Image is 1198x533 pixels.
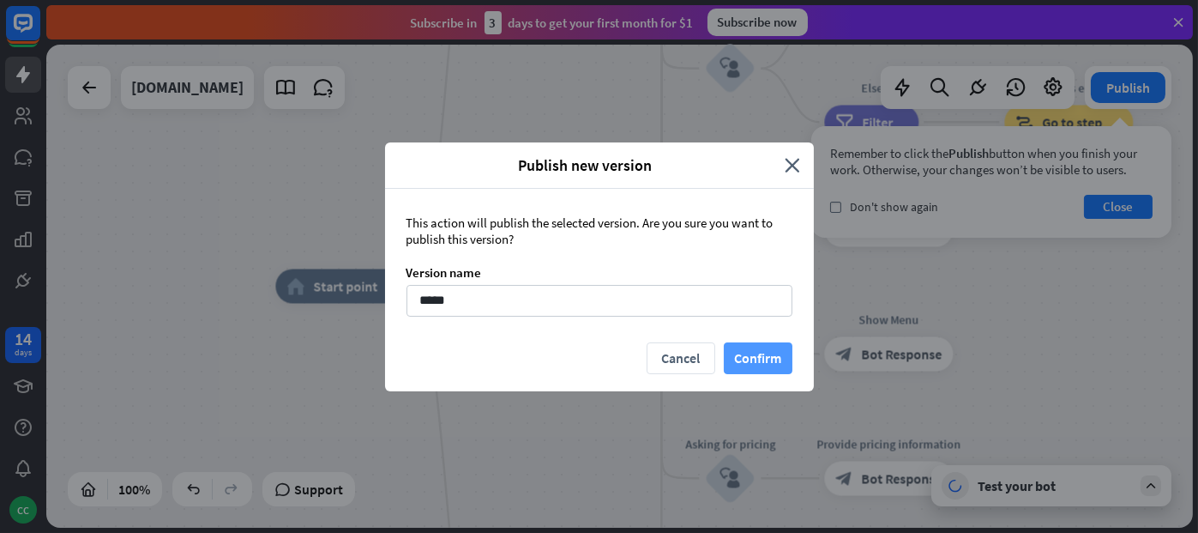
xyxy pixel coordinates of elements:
[724,342,792,374] button: Confirm
[786,155,801,175] i: close
[398,155,773,175] span: Publish new version
[406,215,792,247] div: This action will publish the selected version. Are you sure you want to publish this version?
[406,264,792,281] div: Version name
[647,342,715,374] button: Cancel
[14,7,65,58] button: Open LiveChat chat widget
